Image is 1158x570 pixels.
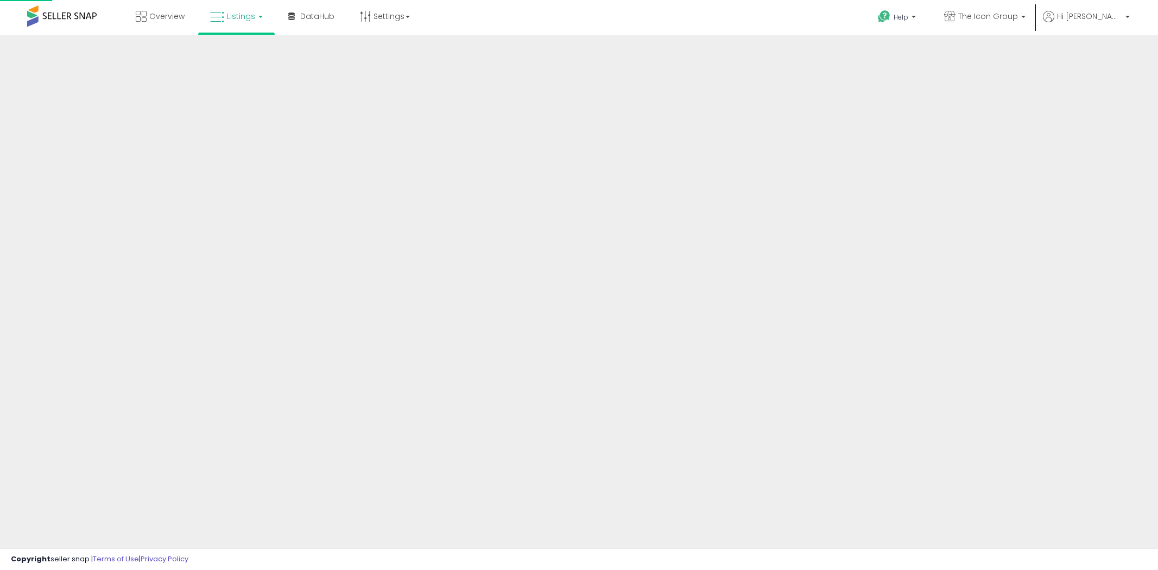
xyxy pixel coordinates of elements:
[1043,11,1130,35] a: Hi [PERSON_NAME]
[894,12,908,22] span: Help
[869,2,927,35] a: Help
[877,10,891,23] i: Get Help
[227,11,255,22] span: Listings
[1057,11,1122,22] span: Hi [PERSON_NAME]
[149,11,185,22] span: Overview
[300,11,334,22] span: DataHub
[958,11,1018,22] span: The Icon Group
